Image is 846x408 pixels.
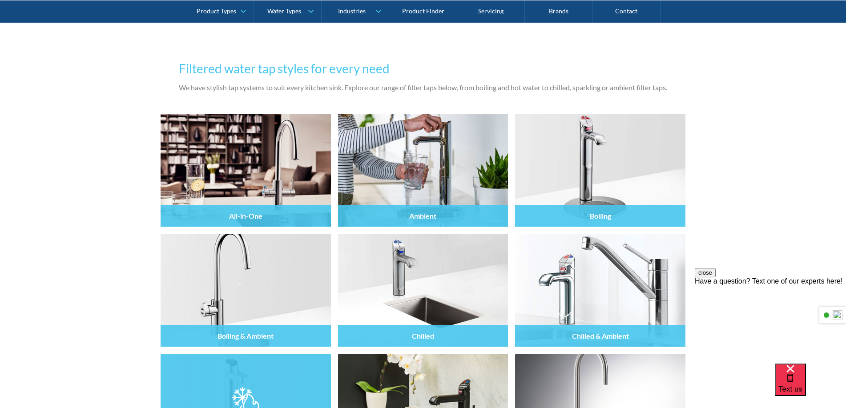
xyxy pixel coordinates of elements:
a: Boiling & Ambient [161,234,331,347]
h4: Chilled & Ambient [572,332,629,340]
iframe: podium webchat widget prompt [695,268,846,375]
h4: Chilled [412,332,434,340]
a: All-in-One [161,114,331,227]
h4: Boiling [590,212,611,220]
a: Chilled & Ambient [515,234,685,347]
img: Filtered Water Taps [338,234,508,347]
img: Filtered Water Taps [338,114,508,227]
img: Filtered Water Taps [161,234,331,347]
img: Filtered Water Taps [161,114,331,227]
div: Water Types [267,7,301,15]
h4: Ambient [409,212,436,220]
img: Filtered Water Taps [515,114,685,227]
a: Boiling [515,114,685,227]
h3: Filtered water tap styles for every need [179,59,667,78]
div: Product Types [197,7,236,15]
img: Filtered Water Taps [515,234,685,347]
a: Ambient [338,114,508,227]
h4: All-in-One [229,212,262,220]
p: We have stylish tap systems to suit every kitchen sink. Explore our range of filter taps below, f... [179,82,667,93]
a: Chilled [338,234,508,347]
div: Industries [338,7,366,15]
h4: Boiling & Ambient [218,332,274,340]
iframe: podium webchat widget bubble [775,364,846,408]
